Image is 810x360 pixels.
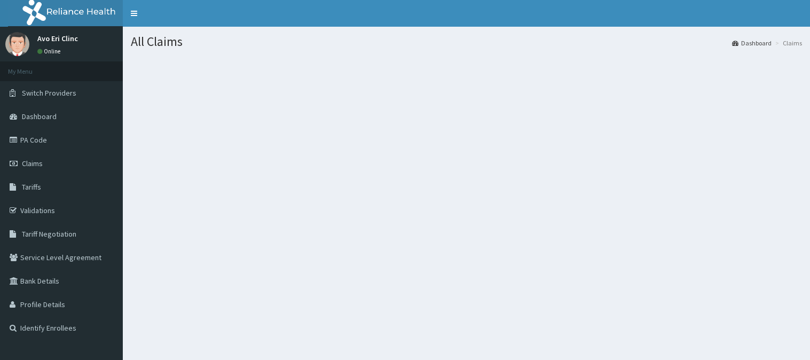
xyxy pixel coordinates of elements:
[22,182,41,192] span: Tariffs
[37,48,63,55] a: Online
[732,38,772,48] a: Dashboard
[773,38,802,48] li: Claims
[22,229,76,239] span: Tariff Negotiation
[5,32,29,56] img: User Image
[37,35,78,42] p: Avo Eri Clinc
[22,112,57,121] span: Dashboard
[22,159,43,168] span: Claims
[131,35,802,49] h1: All Claims
[22,88,76,98] span: Switch Providers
